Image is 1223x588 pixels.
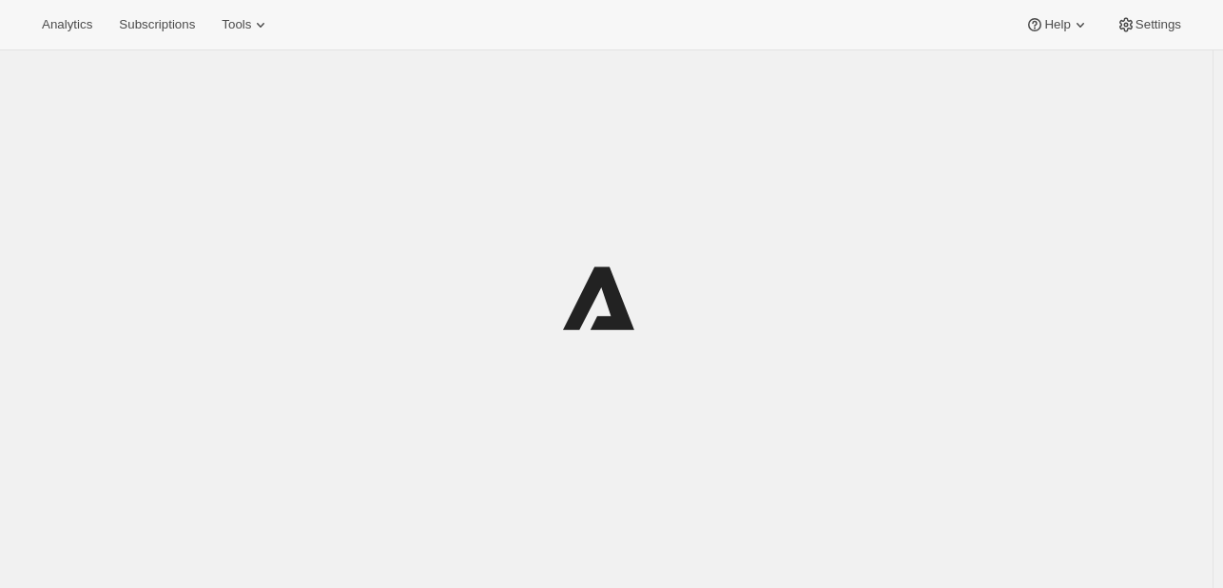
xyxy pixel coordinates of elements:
[1014,11,1100,38] button: Help
[30,11,104,38] button: Analytics
[1105,11,1193,38] button: Settings
[107,11,206,38] button: Subscriptions
[1136,17,1181,32] span: Settings
[119,17,195,32] span: Subscriptions
[1044,17,1070,32] span: Help
[210,11,281,38] button: Tools
[222,17,251,32] span: Tools
[42,17,92,32] span: Analytics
